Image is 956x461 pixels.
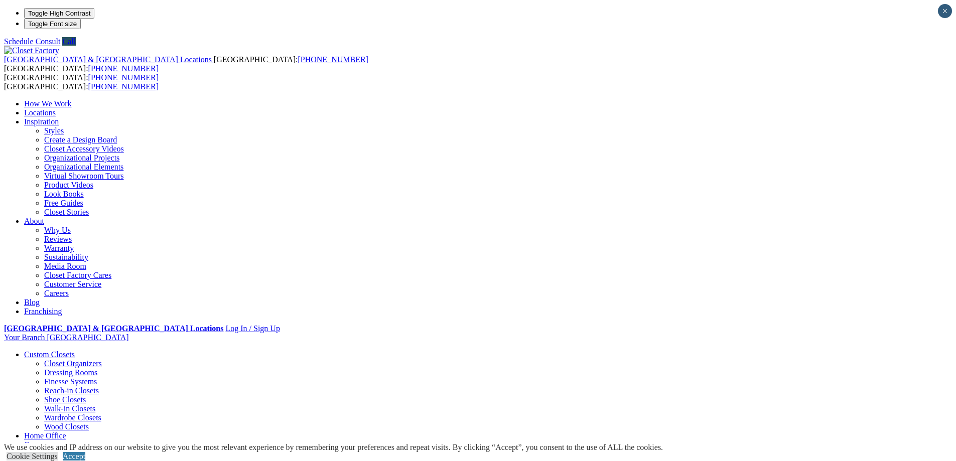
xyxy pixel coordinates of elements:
[24,99,72,108] a: How We Work
[298,55,368,64] a: [PHONE_NUMBER]
[4,333,45,342] span: Your Branch
[4,73,159,91] span: [GEOGRAPHIC_DATA]: [GEOGRAPHIC_DATA]:
[28,20,77,28] span: Toggle Font size
[24,8,94,19] button: Toggle High Contrast
[44,244,74,252] a: Warranty
[44,199,83,207] a: Free Guides
[4,55,368,73] span: [GEOGRAPHIC_DATA]: [GEOGRAPHIC_DATA]:
[24,440,47,449] a: Garage
[4,324,223,333] a: [GEOGRAPHIC_DATA] & [GEOGRAPHIC_DATA] Locations
[44,153,119,162] a: Organizational Projects
[4,55,212,64] span: [GEOGRAPHIC_DATA] & [GEOGRAPHIC_DATA] Locations
[225,324,280,333] a: Log In / Sign Up
[88,64,159,73] a: [PHONE_NUMBER]
[44,172,124,180] a: Virtual Showroom Tours
[24,431,66,440] a: Home Office
[44,135,117,144] a: Create a Design Board
[47,333,128,342] span: [GEOGRAPHIC_DATA]
[44,262,86,270] a: Media Room
[44,226,71,234] a: Why Us
[44,126,64,135] a: Styles
[4,37,60,46] a: Schedule Consult
[88,82,159,91] a: [PHONE_NUMBER]
[44,208,89,216] a: Closet Stories
[24,298,40,306] a: Blog
[44,359,102,368] a: Closet Organizers
[63,452,85,460] a: Accept
[4,55,214,64] a: [GEOGRAPHIC_DATA] & [GEOGRAPHIC_DATA] Locations
[24,19,81,29] button: Toggle Font size
[44,404,95,413] a: Walk-in Closets
[24,108,56,117] a: Locations
[938,4,952,18] button: Close
[44,144,124,153] a: Closet Accessory Videos
[44,289,69,297] a: Careers
[4,443,663,452] div: We use cookies and IP address on our website to give you the most relevant experience by remember...
[44,271,111,279] a: Closet Factory Cares
[4,333,129,342] a: Your Branch [GEOGRAPHIC_DATA]
[24,117,59,126] a: Inspiration
[44,163,123,171] a: Organizational Elements
[44,368,97,377] a: Dressing Rooms
[44,413,101,422] a: Wardrobe Closets
[44,422,89,431] a: Wood Closets
[44,253,88,261] a: Sustainability
[88,73,159,82] a: [PHONE_NUMBER]
[44,235,72,243] a: Reviews
[24,350,75,359] a: Custom Closets
[44,181,93,189] a: Product Videos
[44,395,86,404] a: Shoe Closets
[62,37,76,46] a: Call
[7,452,58,460] a: Cookie Settings
[4,46,59,55] img: Closet Factory
[44,377,97,386] a: Finesse Systems
[28,10,90,17] span: Toggle High Contrast
[24,217,44,225] a: About
[24,307,62,316] a: Franchising
[44,386,99,395] a: Reach-in Closets
[44,280,101,288] a: Customer Service
[44,190,84,198] a: Look Books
